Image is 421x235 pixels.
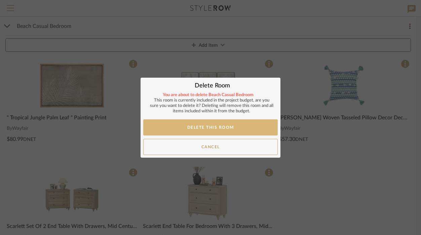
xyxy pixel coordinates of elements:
div: Delete Room [149,82,275,90]
button: Cancel [143,139,278,155]
div: You are about to delete Beach Casual Bedroom [146,92,267,98]
button: Delete This Room [143,119,278,135]
div: This room is currently included in the project budget, are you sure you want to delete it? Deleti... [146,98,274,114]
dialog-header: Delete Room [143,80,278,91]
